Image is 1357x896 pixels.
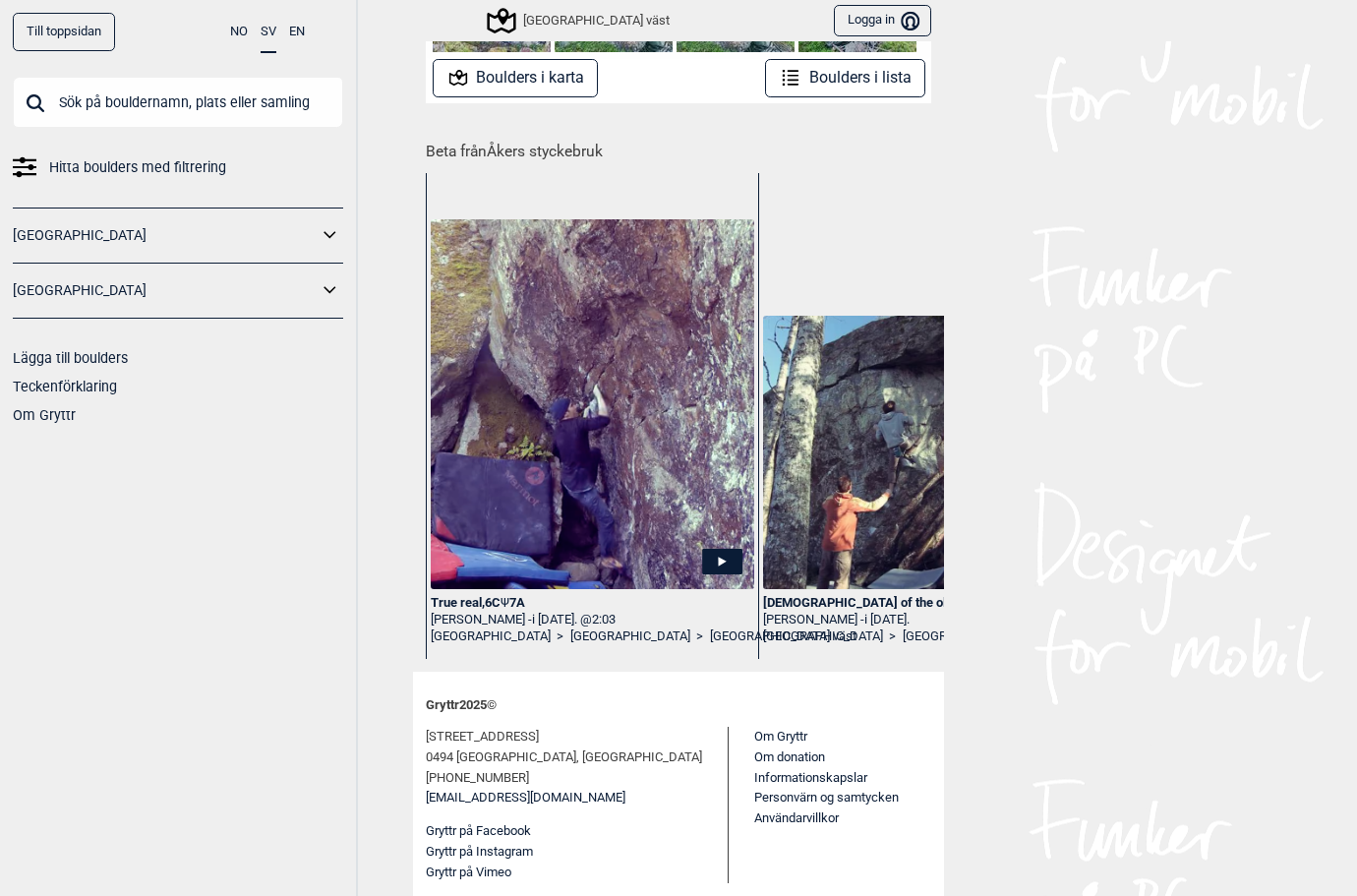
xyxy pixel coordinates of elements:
[426,768,529,789] span: [PHONE_NUMBER]
[754,810,839,825] a: Användarvillkor
[763,628,883,645] a: [GEOGRAPHIC_DATA]
[431,612,754,628] div: [PERSON_NAME] -
[49,153,226,182] span: Hitta boulders med filtrering
[426,863,511,883] button: Gryttr på Vimeo
[763,612,1087,628] div: [PERSON_NAME] -
[490,9,670,32] div: [GEOGRAPHIC_DATA] väst
[13,379,117,394] a: Teckenförklaring
[754,729,807,744] a: Om Gryttr
[889,628,896,645] span: >
[261,13,276,53] button: SV
[431,595,754,612] div: True real , 6C 7A
[426,129,931,163] h1: Beta från Åkers styckebruk
[763,316,1087,589] img: Simon pa Gods of the old world
[763,595,1087,612] div: [DEMOGRAPHIC_DATA] of the old world , 7A+
[426,842,533,863] button: Gryttr på Instagram
[834,5,931,37] button: Logga in
[230,13,248,51] button: NO
[426,788,625,808] a: [EMAIL_ADDRESS][DOMAIN_NAME]
[765,59,925,97] button: Boulders i lista
[13,77,343,128] input: Sök på bouldernamn, plats eller samling
[426,821,531,842] button: Gryttr på Facebook
[426,747,702,768] span: 0494 [GEOGRAPHIC_DATA], [GEOGRAPHIC_DATA]
[433,59,599,97] button: Boulders i karta
[13,350,128,366] a: Lägga till boulders
[289,13,305,51] button: EN
[532,612,616,627] span: i [DATE]. @2:03
[754,749,825,764] a: Om donation
[13,221,318,250] a: [GEOGRAPHIC_DATA]
[431,219,754,588] img: Henrik pa True real
[754,770,867,785] a: Informationskapslar
[696,628,703,645] span: >
[13,153,343,182] a: Hitta boulders med filtrering
[570,628,690,645] a: [GEOGRAPHIC_DATA]
[754,790,899,805] a: Personvärn og samtycken
[426,685,931,727] div: Gryttr 2025 ©
[426,727,539,747] span: [STREET_ADDRESS]
[13,13,115,51] a: Till toppsidan
[13,276,318,305] a: [GEOGRAPHIC_DATA]
[13,407,76,423] a: Om Gryttr
[501,595,509,610] span: Ψ
[431,628,551,645] a: [GEOGRAPHIC_DATA]
[903,628,1023,645] a: [GEOGRAPHIC_DATA]
[710,628,856,645] a: [GEOGRAPHIC_DATA] väst
[557,628,563,645] span: >
[864,612,910,627] span: i [DATE].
